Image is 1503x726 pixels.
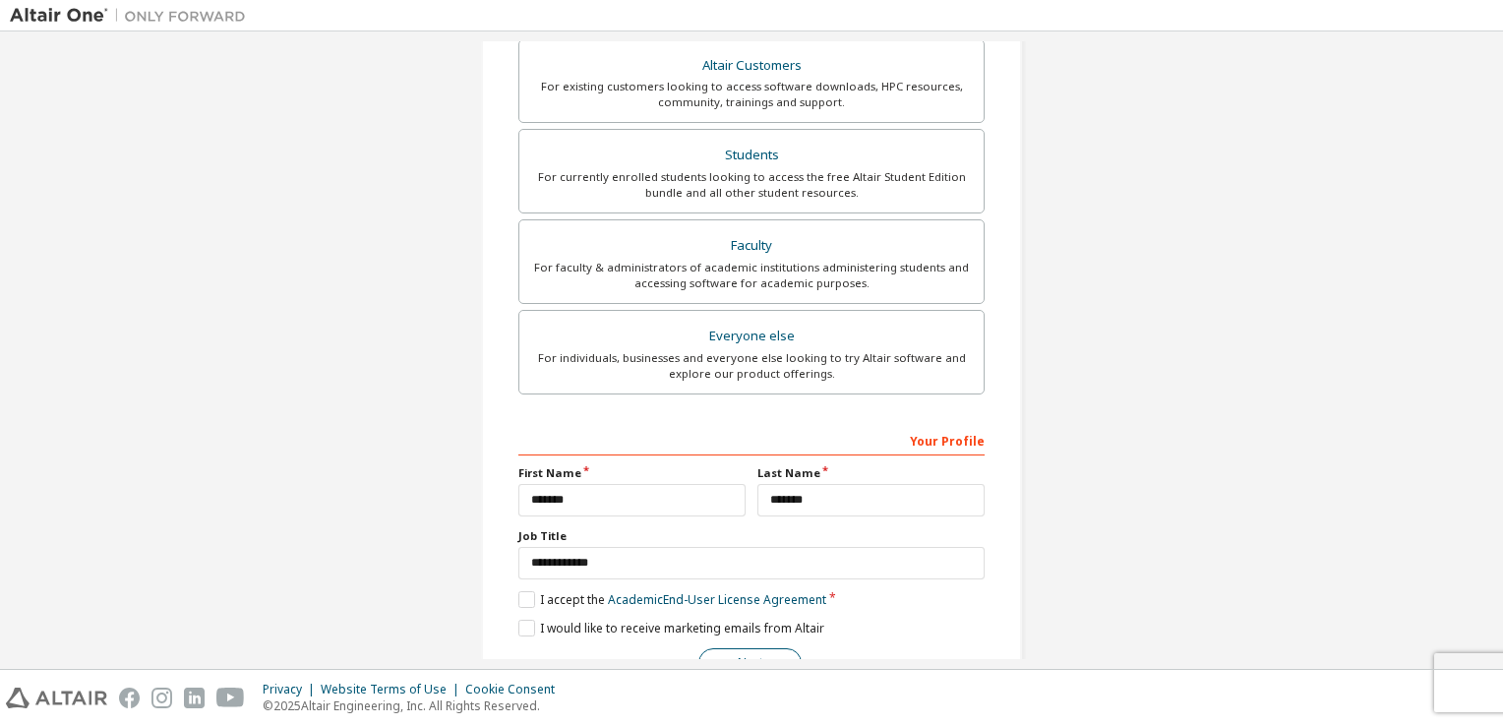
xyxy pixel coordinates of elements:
img: youtube.svg [216,688,245,708]
p: © 2025 Altair Engineering, Inc. All Rights Reserved. [263,697,567,714]
img: linkedin.svg [184,688,205,708]
img: altair_logo.svg [6,688,107,708]
div: For faculty & administrators of academic institutions administering students and accessing softwa... [531,260,972,291]
div: Your Profile [518,424,985,455]
button: Next [698,648,802,678]
div: Website Terms of Use [321,682,465,697]
img: Altair One [10,6,256,26]
a: Academic End-User License Agreement [608,591,826,608]
label: I would like to receive marketing emails from Altair [518,620,824,636]
label: Job Title [518,528,985,544]
div: Students [531,142,972,169]
div: For individuals, businesses and everyone else looking to try Altair software and explore our prod... [531,350,972,382]
div: Everyone else [531,323,972,350]
label: Last Name [757,465,985,481]
label: First Name [518,465,746,481]
div: Cookie Consent [465,682,567,697]
div: For currently enrolled students looking to access the free Altair Student Edition bundle and all ... [531,169,972,201]
div: For existing customers looking to access software downloads, HPC resources, community, trainings ... [531,79,972,110]
img: instagram.svg [151,688,172,708]
label: I accept the [518,591,826,608]
div: Faculty [531,232,972,260]
div: Privacy [263,682,321,697]
img: facebook.svg [119,688,140,708]
div: Altair Customers [531,52,972,80]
